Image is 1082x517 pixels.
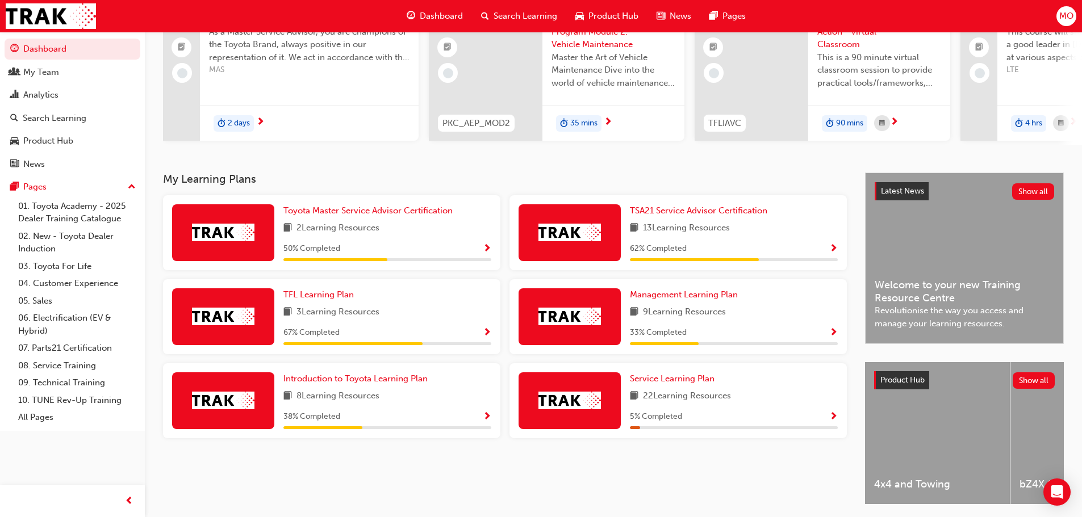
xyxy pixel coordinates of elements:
[575,9,584,23] span: car-icon
[630,410,682,423] span: 5 % Completed
[630,372,719,385] a: Service Learning Plan
[875,279,1054,304] span: Welcome to your new Training Resource Centre
[709,68,719,78] span: learningRecordVerb_NONE-icon
[1069,117,1077,128] span: next-icon
[163,173,847,186] h3: My Learning Plans
[483,326,491,340] button: Show Progress
[643,221,730,236] span: 13 Learning Resources
[1058,116,1064,131] span: calendar-icon
[975,40,983,55] span: booktick-icon
[1015,116,1023,131] span: duration-icon
[483,244,491,254] span: Show Progress
[604,117,612,128] span: next-icon
[647,5,700,28] a: news-iconNews
[483,412,491,422] span: Show Progress
[875,182,1054,200] a: Latest NewsShow all
[420,10,463,23] span: Dashboard
[178,40,186,55] span: booktick-icon
[296,305,379,320] span: 3 Learning Resources
[829,242,838,256] button: Show Progress
[23,158,45,171] div: News
[6,3,96,29] img: Trak
[192,308,254,325] img: Trak
[975,68,985,78] span: learningRecordVerb_NONE-icon
[695,3,950,141] a: 0TFLIAVCToyota For Life In Action - Virtual ClassroomThis is a 90 minute virtual classroom sessio...
[630,305,638,320] span: book-icon
[10,114,18,124] span: search-icon
[10,44,19,54] span: guage-icon
[874,371,1055,389] a: Product HubShow all
[14,392,140,409] a: 10. TUNE Rev-Up Training
[829,328,838,338] span: Show Progress
[643,389,731,403] span: 22 Learning Resources
[1025,117,1042,130] span: 4 hrs
[1043,478,1071,506] div: Open Intercom Messenger
[209,64,410,77] span: MAS
[630,205,767,216] span: TSA21 Service Advisor Certification
[443,68,453,78] span: learningRecordVerb_NONE-icon
[481,9,489,23] span: search-icon
[14,357,140,375] a: 08. Service Training
[826,116,834,131] span: duration-icon
[1059,10,1073,23] span: MO
[1012,183,1055,200] button: Show all
[5,108,140,129] a: Search Learning
[14,309,140,339] a: 06. Electrification (EV & Hybrid)
[670,10,691,23] span: News
[14,409,140,426] a: All Pages
[283,410,340,423] span: 38 % Completed
[192,224,254,241] img: Trak
[630,373,715,384] span: Service Learning Plan
[283,205,453,216] span: Toyota Master Service Advisor Certification
[630,389,638,403] span: book-icon
[10,159,19,170] span: news-icon
[483,242,491,256] button: Show Progress
[560,116,568,131] span: duration-icon
[880,375,925,385] span: Product Hub
[829,244,838,254] span: Show Progress
[283,221,292,236] span: book-icon
[23,66,59,79] div: My Team
[817,51,941,90] span: This is a 90 minute virtual classroom session to provide practical tools/frameworks, behaviours a...
[657,9,665,23] span: news-icon
[630,204,772,217] a: TSA21 Service Advisor Certification
[722,10,746,23] span: Pages
[875,304,1054,330] span: Revolutionise the way you access and manage your learning resources.
[128,180,136,195] span: up-icon
[570,117,598,130] span: 35 mins
[494,10,557,23] span: Search Learning
[23,180,47,194] div: Pages
[283,289,354,300] span: TFL Learning Plan
[865,173,1064,344] a: Latest NewsShow allWelcome to your new Training Resource CentreRevolutionise the way you access a...
[5,85,140,106] a: Analytics
[879,116,885,131] span: calendar-icon
[444,40,452,55] span: booktick-icon
[296,389,379,403] span: 8 Learning Resources
[14,339,140,357] a: 07. Parts21 Certification
[283,372,432,385] a: Introduction to Toyota Learning Plan
[538,308,601,325] img: Trak
[228,117,250,130] span: 2 days
[10,182,19,192] span: pages-icon
[5,176,140,197] button: Pages
[829,412,838,422] span: Show Progress
[283,373,428,384] span: Introduction to Toyota Learning Plan
[442,117,510,130] span: PKC_AEP_MOD2
[630,288,742,301] a: Management Learning Plan
[483,410,491,424] button: Show Progress
[709,40,717,55] span: booktick-icon
[630,326,687,339] span: 33 % Completed
[14,197,140,228] a: 01. Toyota Academy - 2025 Dealer Training Catalogue
[865,362,1010,504] a: 4x4 and Towing
[552,51,675,90] span: Master the Art of Vehicle Maintenance Dive into the world of vehicle maintenance with this compre...
[256,117,265,128] span: next-icon
[283,389,292,403] span: book-icon
[483,328,491,338] span: Show Progress
[14,374,140,392] a: 09. Technical Training
[10,136,19,146] span: car-icon
[881,186,924,196] span: Latest News
[1013,372,1055,389] button: Show all
[472,5,566,28] a: search-iconSearch Learning
[829,410,838,424] button: Show Progress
